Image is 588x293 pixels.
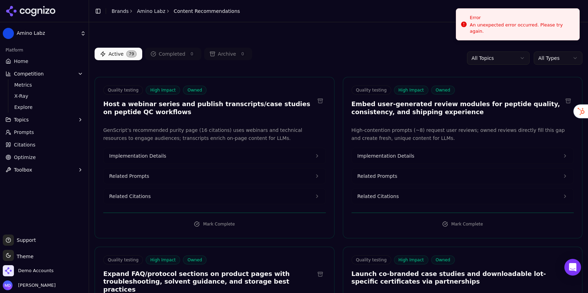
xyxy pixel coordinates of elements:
[18,268,54,274] span: Demo Accounts
[315,95,326,106] button: Archive recommendation
[109,152,166,159] span: Implementation Details
[104,148,325,164] button: Implementation Details
[112,8,240,15] nav: breadcrumb
[352,86,391,95] span: Quality testing
[14,81,75,88] span: Metrics
[95,48,142,60] button: Active79
[15,282,56,288] span: [PERSON_NAME]
[352,168,574,184] button: Related Prompts
[352,255,391,264] span: Quality testing
[14,116,29,123] span: Topics
[357,173,397,180] span: Related Prompts
[563,265,574,276] button: Archive recommendation
[3,265,14,276] img: Demo Accounts
[394,86,428,95] span: High Impact
[3,114,86,125] button: Topics
[103,126,326,142] p: GenScript’s recommended purity page (16 citations) uses webinars and technical resources to engag...
[146,86,180,95] span: High Impact
[357,152,414,159] span: Implementation Details
[14,154,36,161] span: Optimize
[103,219,326,230] button: Mark Complete
[11,80,78,90] a: Metrics
[14,166,32,173] span: Toolbox
[17,30,78,37] span: Amino Labz
[104,189,325,204] button: Related Citations
[14,141,35,148] span: Citations
[357,193,399,200] span: Related Citations
[3,56,86,67] a: Home
[183,255,207,264] span: Owned
[14,254,33,259] span: Theme
[394,255,428,264] span: High Impact
[14,70,44,77] span: Competition
[174,8,240,15] span: Content Recommendations
[352,148,574,164] button: Implementation Details
[470,22,574,34] div: An unexpected error occurred. Please try again.
[3,280,13,290] img: Melissa Dowd
[431,86,455,95] span: Owned
[431,255,455,264] span: Owned
[104,168,325,184] button: Related Prompts
[3,68,86,79] button: Competition
[3,164,86,175] button: Toolbox
[239,50,247,57] span: 0
[3,45,86,56] div: Platform
[103,100,315,116] h3: Host a webinar series and publish transcripts/case studies on peptide QC workflows
[3,152,86,163] a: Optimize
[3,127,86,138] a: Prompts
[109,193,151,200] span: Related Citations
[564,259,581,276] div: Open Intercom Messenger
[103,255,143,264] span: Quality testing
[137,8,166,15] a: Amino Labz
[188,50,196,57] span: 0
[470,14,574,21] div: Error
[352,189,574,204] button: Related Citations
[14,58,28,65] span: Home
[146,255,180,264] span: High Impact
[352,270,563,286] h3: Launch co-branded case studies and downloadable lot-specific certificates via partnerships
[14,104,75,111] span: Explore
[3,265,54,276] button: Open organization switcher
[352,219,574,230] button: Mark Complete
[3,28,14,39] img: Amino Labz
[3,139,86,150] a: Citations
[11,102,78,112] a: Explore
[14,237,36,244] span: Support
[112,8,129,14] a: Brands
[145,48,201,60] button: Completed0
[109,173,149,180] span: Related Prompts
[352,126,574,142] p: High-contention prompts (~8) request user reviews; owned reviews directly fill this gap and creat...
[563,95,574,106] button: Archive recommendation
[183,86,207,95] span: Owned
[14,93,75,100] span: X-Ray
[3,280,56,290] button: Open user button
[126,50,136,57] span: 79
[14,129,34,136] span: Prompts
[103,86,143,95] span: Quality testing
[315,269,326,280] button: Archive recommendation
[204,48,252,60] button: Archive0
[11,91,78,101] a: X-Ray
[352,100,563,116] h3: Embed user-generated review modules for peptide quality, consistency, and shipping experience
